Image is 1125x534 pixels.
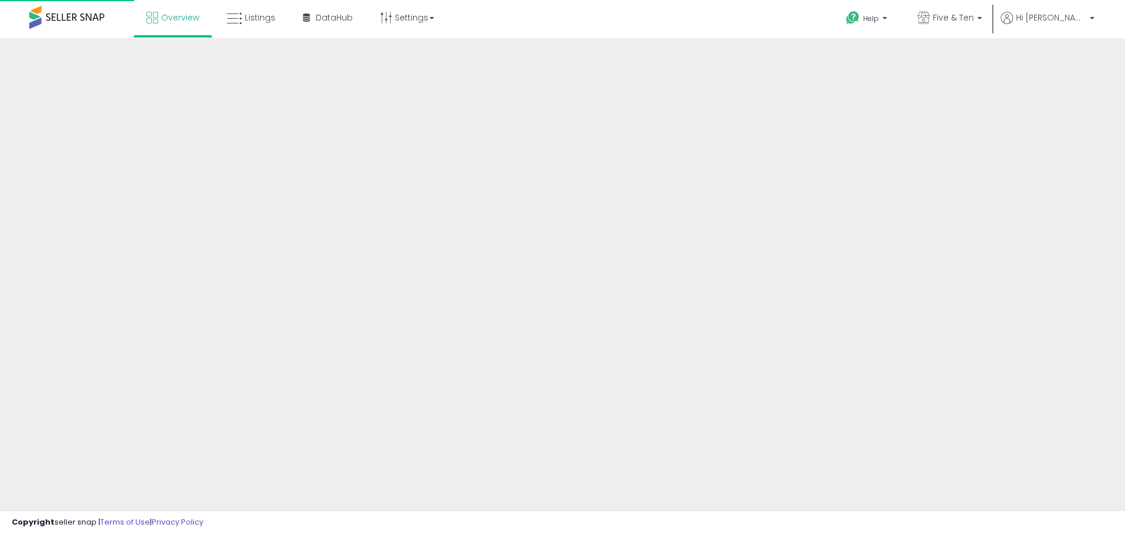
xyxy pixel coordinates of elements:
[846,11,860,25] i: Get Help
[100,516,150,528] a: Terms of Use
[863,13,879,23] span: Help
[245,12,275,23] span: Listings
[1016,12,1086,23] span: Hi [PERSON_NAME]
[1001,12,1095,38] a: Hi [PERSON_NAME]
[152,516,203,528] a: Privacy Policy
[12,516,54,528] strong: Copyright
[316,12,353,23] span: DataHub
[837,2,899,38] a: Help
[12,517,203,528] div: seller snap | |
[161,12,199,23] span: Overview
[933,12,974,23] span: Five & Ten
